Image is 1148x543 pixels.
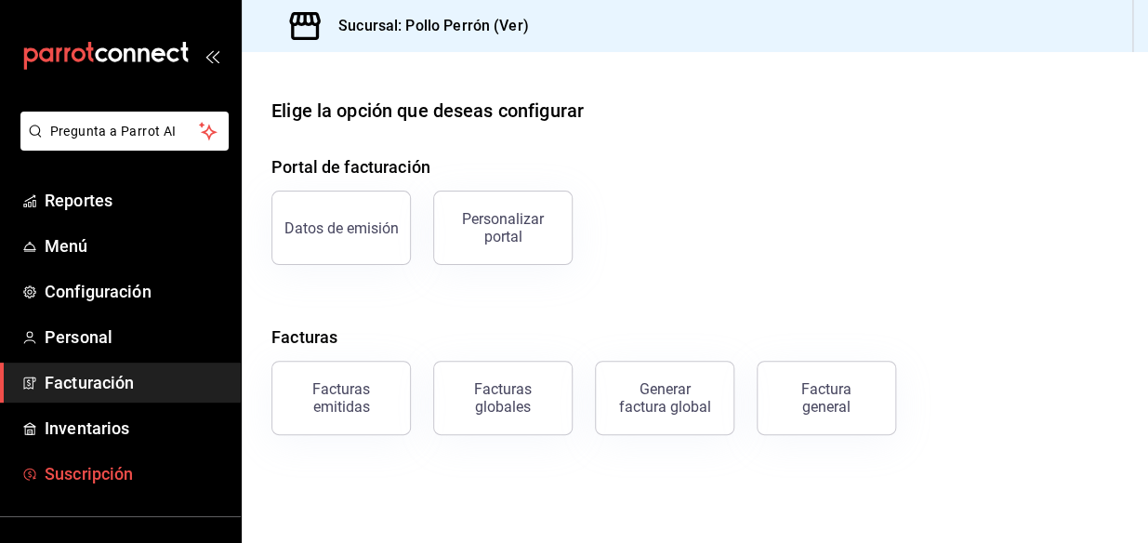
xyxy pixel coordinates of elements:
[45,416,226,441] span: Inventarios
[284,219,399,237] div: Datos de emisión
[205,48,219,63] button: open_drawer_menu
[20,112,229,151] button: Pregunta a Parrot AI
[45,233,226,258] span: Menú
[45,324,226,350] span: Personal
[271,324,1118,350] h4: Facturas
[45,188,226,213] span: Reportes
[433,361,573,435] button: Facturas globales
[323,15,529,37] h3: Sucursal: Pollo Perrón (Ver)
[13,135,229,154] a: Pregunta a Parrot AI
[757,361,896,435] button: Factura general
[284,380,399,416] div: Facturas emitidas
[433,191,573,265] button: Personalizar portal
[271,191,411,265] button: Datos de emisión
[271,97,584,125] div: Elige la opción que deseas configurar
[271,361,411,435] button: Facturas emitidas
[595,361,734,435] button: Generar factura global
[45,279,226,304] span: Configuración
[445,210,561,245] div: Personalizar portal
[45,461,226,486] span: Suscripción
[780,380,873,416] div: Factura general
[271,154,1118,179] h4: Portal de facturación
[618,380,711,416] div: Generar factura global
[45,370,226,395] span: Facturación
[445,380,561,416] div: Facturas globales
[50,122,200,141] span: Pregunta a Parrot AI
